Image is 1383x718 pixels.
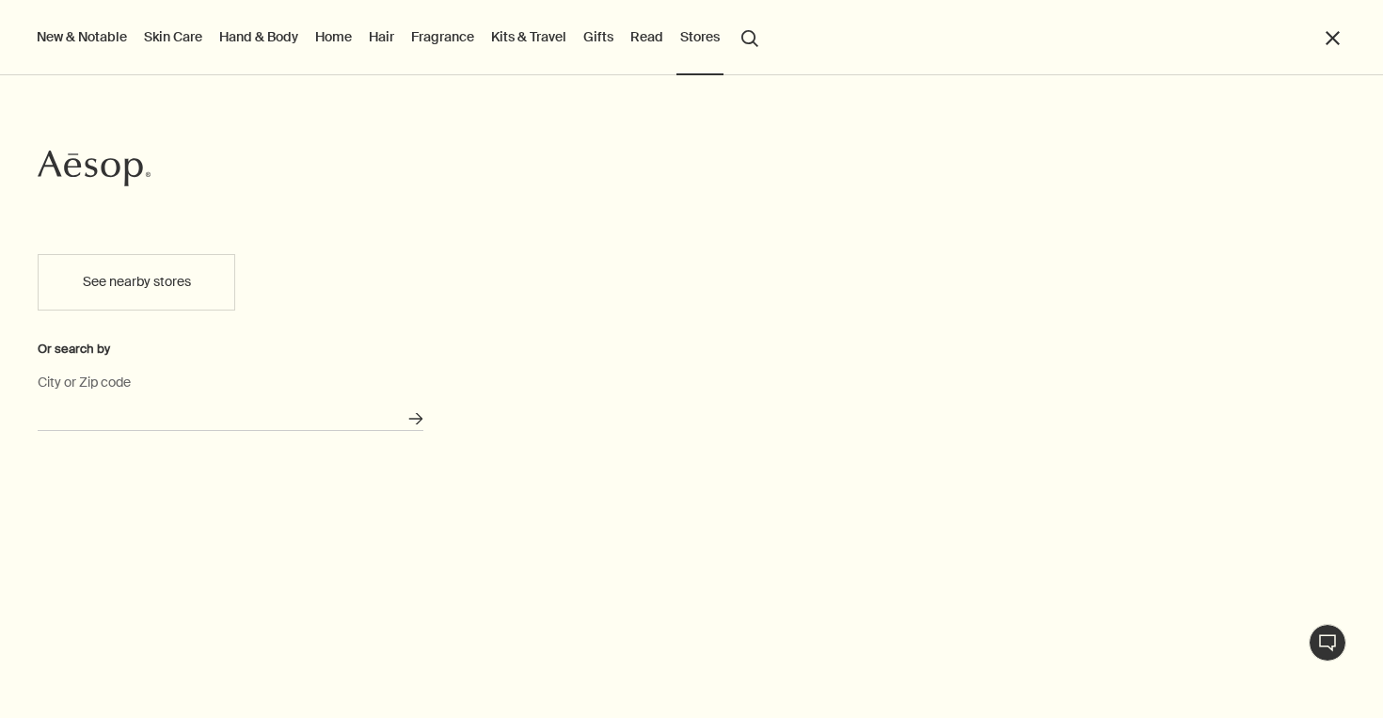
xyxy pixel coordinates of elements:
[580,24,617,49] a: Gifts
[38,150,151,192] a: Aesop
[627,24,667,49] a: Read
[215,24,302,49] a: Hand & Body
[733,19,767,55] button: Open search
[33,24,131,49] button: New & Notable
[1322,27,1343,49] button: Close the Menu
[407,24,478,49] a: Fragrance
[38,150,151,187] svg: Aesop
[38,254,235,311] button: See nearby stores
[38,339,423,359] div: Or search by
[1309,624,1346,662] button: Live Assistance
[487,24,570,49] a: Kits & Travel
[676,24,723,49] button: Stores
[365,24,398,49] a: Hair
[311,24,356,49] a: Home
[140,24,206,49] a: Skin Care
